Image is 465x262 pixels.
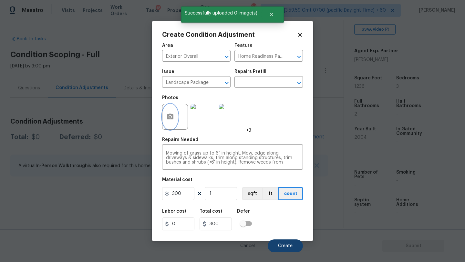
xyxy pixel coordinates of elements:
[162,96,178,100] h5: Photos
[162,69,174,74] h5: Issue
[162,32,297,38] h2: Create Condition Adjustment
[234,69,266,74] h5: Repairs Prefill
[222,52,231,61] button: Open
[222,78,231,87] button: Open
[162,177,192,182] h5: Material cost
[162,43,173,48] h5: Area
[294,52,304,61] button: Open
[262,187,278,200] button: ft
[162,137,198,142] h5: Repairs Needed
[166,151,299,165] textarea: Mowing of grass up to 6" in height. Mow, edge along driveways & sidewalks, trim along standing st...
[261,8,282,21] button: Close
[268,239,303,252] button: Create
[246,127,251,134] span: +3
[237,209,250,214] h5: Defer
[240,244,255,248] span: Cancel
[230,239,265,252] button: Cancel
[200,209,222,214] h5: Total cost
[242,187,262,200] button: sqft
[278,187,303,200] button: count
[181,6,261,20] span: Successfully uploaded 0 image(s)
[234,43,253,48] h5: Feature
[294,78,304,87] button: Open
[278,244,293,248] span: Create
[162,209,187,214] h5: Labor cost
